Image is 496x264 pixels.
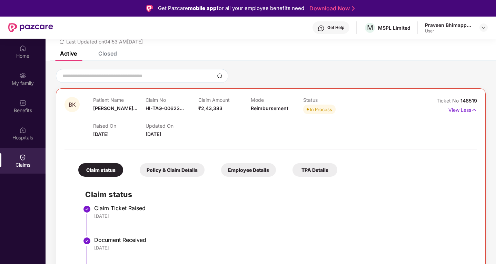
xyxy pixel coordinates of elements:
img: svg+xml;base64,PHN2ZyB3aWR0aD0iMjAiIGhlaWdodD0iMjAiIHZpZXdCb3g9IjAgMCAyMCAyMCIgZmlsbD0ibm9uZSIgeG... [19,72,26,79]
img: New Pazcare Logo [8,23,53,32]
img: svg+xml;base64,PHN2ZyBpZD0iSGVscC0zMngzMiIgeG1sbnM9Imh0dHA6Ly93d3cudzMub3JnLzIwMDAvc3ZnIiB3aWR0aD... [318,25,325,32]
div: TPA Details [292,163,337,177]
div: [DATE] [94,213,470,219]
div: User [425,28,473,34]
div: Praveen Bhimappa Khavatkopp [425,22,473,28]
h2: Claim status [85,189,470,200]
div: Claim status [78,163,123,177]
div: Closed [98,50,117,57]
img: svg+xml;base64,PHN2ZyBpZD0iQ2xhaW0iIHhtbG5zPSJodHRwOi8vd3d3LnczLm9yZy8yMDAwL3N2ZyIgd2lkdGg9IjIwIi... [19,154,26,161]
span: [DATE] [146,131,161,137]
img: svg+xml;base64,PHN2ZyBpZD0iU3RlcC1Eb25lLTMyeDMyIiB4bWxucz0iaHR0cDovL3d3dy53My5vcmcvMjAwMC9zdmciIH... [83,237,91,245]
img: svg+xml;base64,PHN2ZyBpZD0iQmVuZWZpdHMiIHhtbG5zPSJodHRwOi8vd3d3LnczLm9yZy8yMDAwL3N2ZyIgd2lkdGg9Ij... [19,99,26,106]
p: Raised On [93,123,146,129]
div: [DATE] [94,245,470,251]
p: Updated On [146,123,198,129]
img: svg+xml;base64,PHN2ZyBpZD0iU2VhcmNoLTMyeDMyIiB4bWxucz0iaHR0cDovL3d3dy53My5vcmcvMjAwMC9zdmciIHdpZH... [217,73,222,79]
div: Document Received [94,236,470,243]
img: svg+xml;base64,PHN2ZyB4bWxucz0iaHR0cDovL3d3dy53My5vcmcvMjAwMC9zdmciIHdpZHRoPSIxNyIgaGVpZ2h0PSIxNy... [471,106,477,114]
p: Mode [251,97,303,103]
span: [PERSON_NAME]... [93,105,137,111]
div: Claim Ticket Raised [94,205,470,212]
span: Last Updated on 04:53 AM[DATE] [66,39,143,45]
div: Employee Details [221,163,276,177]
div: Active [60,50,77,57]
div: Policy & Claim Details [140,163,205,177]
span: M [367,23,373,32]
span: Ticket No [437,98,460,104]
img: Logo [146,5,153,12]
span: [DATE] [93,131,109,137]
p: View Less [448,105,477,114]
p: Claim No [146,97,198,103]
img: svg+xml;base64,PHN2ZyBpZD0iU3RlcC1Eb25lLTMyeDMyIiB4bWxucz0iaHR0cDovL3d3dy53My5vcmcvMjAwMC9zdmciIH... [83,205,91,213]
p: Claim Amount [198,97,251,103]
span: redo [59,39,64,45]
span: ₹2,43,383 [198,105,222,111]
img: svg+xml;base64,PHN2ZyBpZD0iRHJvcGRvd24tMzJ4MzIiIHhtbG5zPSJodHRwOi8vd3d3LnczLm9yZy8yMDAwL3N2ZyIgd2... [481,25,486,30]
span: 148519 [460,98,477,104]
strong: mobile app [188,5,217,11]
img: svg+xml;base64,PHN2ZyBpZD0iSG9zcGl0YWxzIiB4bWxucz0iaHR0cDovL3d3dy53My5vcmcvMjAwMC9zdmciIHdpZHRoPS... [19,127,26,134]
img: svg+xml;base64,PHN2ZyBpZD0iSG9tZSIgeG1sbnM9Imh0dHA6Ly93d3cudzMub3JnLzIwMDAvc3ZnIiB3aWR0aD0iMjAiIG... [19,45,26,52]
a: Download Now [309,5,353,12]
span: Reimbursement [251,105,288,111]
p: Status [303,97,356,103]
p: Patient Name [93,97,146,103]
div: Get Help [327,25,344,30]
span: BK [69,102,76,108]
div: In Process [310,106,332,113]
div: Get Pazcare for all your employee benefits need [158,4,304,12]
div: MSPL Limited [378,25,410,31]
span: HI-TAG-00623... [146,105,184,111]
img: Stroke [352,5,355,12]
